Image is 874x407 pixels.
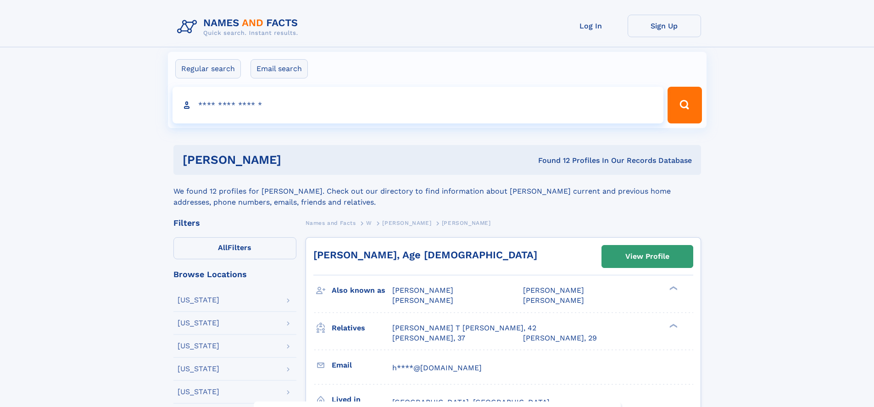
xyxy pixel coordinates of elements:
[366,220,372,226] span: W
[625,246,669,267] div: View Profile
[668,87,701,123] button: Search Button
[628,15,701,37] a: Sign Up
[442,220,491,226] span: [PERSON_NAME]
[332,357,392,373] h3: Email
[382,217,431,229] a: [PERSON_NAME]
[332,320,392,336] h3: Relatives
[173,175,701,208] div: We found 12 profiles for [PERSON_NAME]. Check out our directory to find information about [PERSON...
[173,15,306,39] img: Logo Names and Facts
[173,270,296,279] div: Browse Locations
[392,296,453,305] span: [PERSON_NAME]
[392,333,465,343] a: [PERSON_NAME], 37
[392,286,453,295] span: [PERSON_NAME]
[183,154,410,166] h1: [PERSON_NAME]
[178,388,219,396] div: [US_STATE]
[332,283,392,298] h3: Also known as
[178,365,219,373] div: [US_STATE]
[175,59,241,78] label: Regular search
[667,323,678,329] div: ❯
[382,220,431,226] span: [PERSON_NAME]
[667,285,678,291] div: ❯
[392,323,536,333] a: [PERSON_NAME] T [PERSON_NAME], 42
[178,296,219,304] div: [US_STATE]
[523,286,584,295] span: [PERSON_NAME]
[306,217,356,229] a: Names and Facts
[410,156,692,166] div: Found 12 Profiles In Our Records Database
[523,296,584,305] span: [PERSON_NAME]
[218,243,228,252] span: All
[554,15,628,37] a: Log In
[366,217,372,229] a: W
[392,398,550,407] span: [GEOGRAPHIC_DATA], [GEOGRAPHIC_DATA]
[173,219,296,227] div: Filters
[313,249,537,261] a: [PERSON_NAME], Age [DEMOGRAPHIC_DATA]
[178,319,219,327] div: [US_STATE]
[173,237,296,259] label: Filters
[523,333,597,343] a: [PERSON_NAME], 29
[602,245,693,268] a: View Profile
[251,59,308,78] label: Email search
[173,87,664,123] input: search input
[178,342,219,350] div: [US_STATE]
